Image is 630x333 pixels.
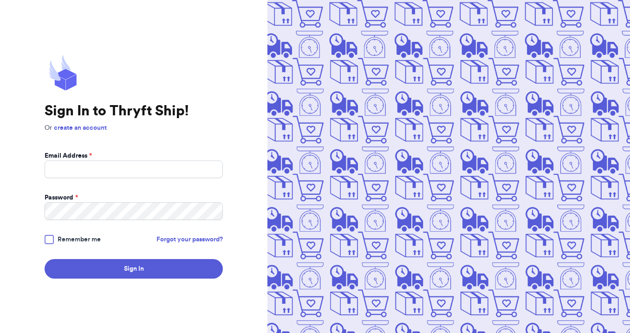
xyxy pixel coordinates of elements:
a: Forgot your password? [156,235,223,244]
a: create an account [54,125,107,131]
p: Or [45,123,223,133]
label: Email Address [45,151,92,160]
span: Remember me [58,235,101,244]
label: Password [45,193,78,202]
button: Sign In [45,259,223,279]
h1: Sign In to Thryft Ship! [45,103,223,120]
